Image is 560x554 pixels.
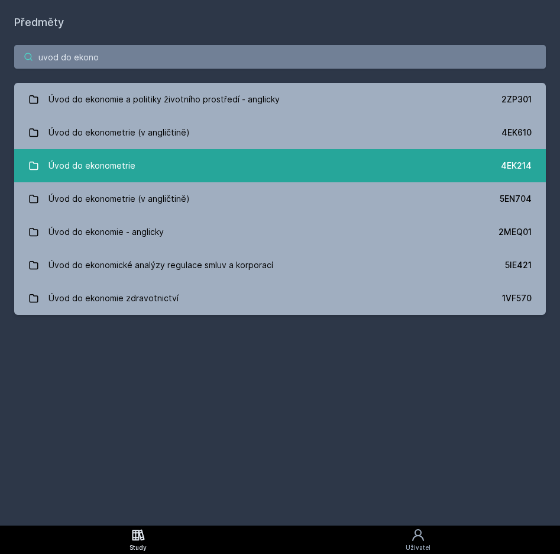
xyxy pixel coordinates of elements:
div: Úvod do ekonomie zdravotnictví [48,286,179,310]
div: Uživatel [406,543,430,552]
div: 4EK610 [501,127,532,138]
div: Study [130,543,147,552]
a: Úvod do ekonomie zdravotnictví 1VF570 [14,282,546,315]
div: Úvod do ekonometrie (v angličtině) [48,187,190,211]
a: Úvod do ekonomie a politiky životního prostředí - anglicky 2ZP301 [14,83,546,116]
a: Uživatel [276,526,560,554]
input: Název nebo ident předmětu… [14,45,546,69]
a: Úvod do ekonomie - anglicky 2MEQ01 [14,215,546,249]
div: Úvod do ekonometrie [48,154,135,178]
div: 5IE421 [505,259,532,271]
a: Úvod do ekonometrie 4EK214 [14,149,546,182]
div: Úvod do ekonometrie (v angličtině) [48,121,190,144]
div: 1VF570 [502,292,532,304]
div: 2ZP301 [501,94,532,105]
div: 2MEQ01 [499,226,532,238]
a: Úvod do ekonometrie (v angličtině) 4EK610 [14,116,546,149]
a: Úvod do ekonometrie (v angličtině) 5EN704 [14,182,546,215]
div: 5EN704 [500,193,532,205]
div: 4EK214 [501,160,532,172]
div: Úvod do ekonomické analýzy regulace smluv a korporací [48,253,273,277]
div: Úvod do ekonomie - anglicky [48,220,164,244]
a: Úvod do ekonomické analýzy regulace smluv a korporací 5IE421 [14,249,546,282]
h1: Předměty [14,14,546,31]
div: Úvod do ekonomie a politiky životního prostředí - anglicky [48,88,280,111]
